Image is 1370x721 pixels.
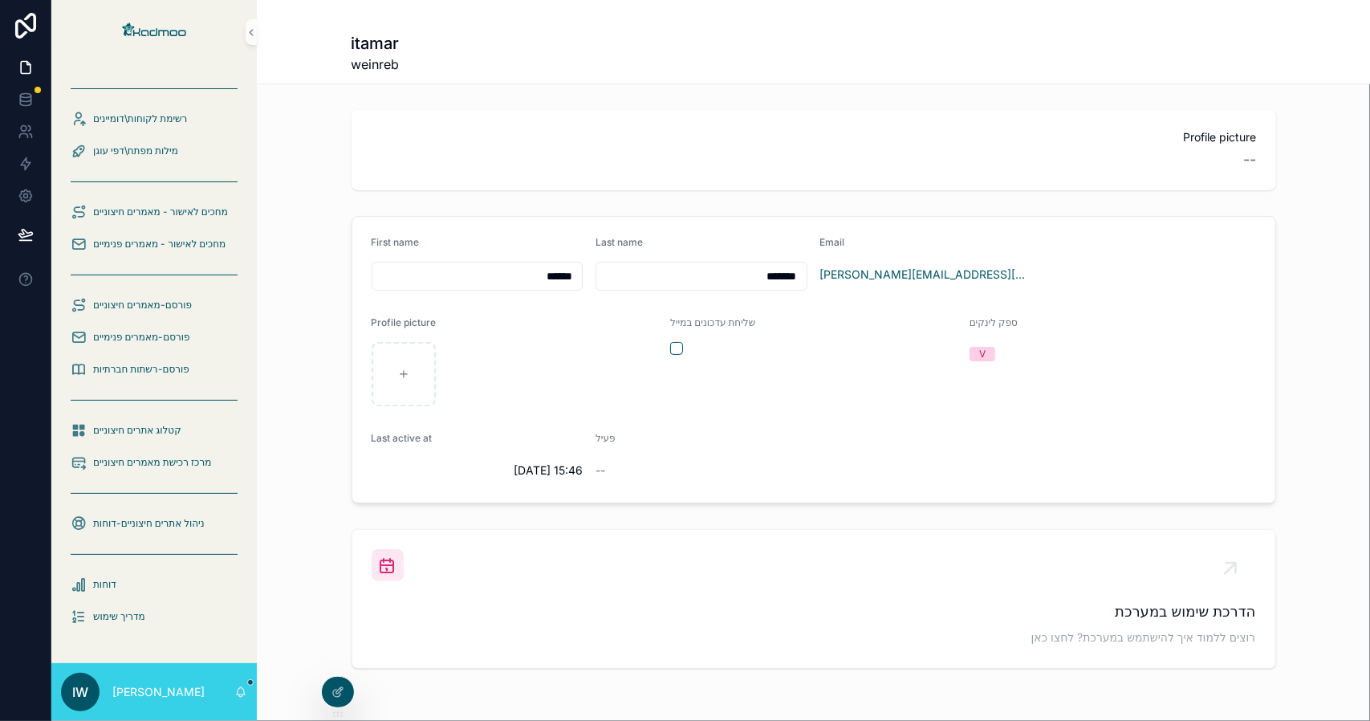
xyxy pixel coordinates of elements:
[352,55,400,74] span: weinreb
[372,601,1256,623] span: הדרכת שימוש במערכת
[61,416,247,445] a: קטלוג אתרים חיצוניים
[93,610,145,623] span: מדריך שימוש
[72,682,88,702] span: iw
[61,136,247,165] a: מילות מפתח\דפי עוגן
[61,198,247,226] a: מחכים לאישור - מאמרים חיצוניים
[61,230,247,259] a: מחכים לאישור - מאמרים פנימיים
[120,19,189,45] img: App logo
[93,112,187,125] span: רשימת לקוחות\דומיינים
[112,684,205,700] p: [PERSON_NAME]
[371,129,1257,145] span: Profile picture
[596,432,616,444] span: פעיל
[979,347,986,361] div: V
[1244,149,1257,171] span: --
[61,570,247,599] a: דוחות
[93,424,181,437] span: קטלוג אתרים חיצוניים
[352,530,1275,668] a: הדרכת שימוש במערכתרוצים ללמוד איך להישתמש במערכת? לחצו כאן
[372,316,437,328] span: Profile picture
[372,432,433,444] span: Last active at
[93,578,116,591] span: דוחות
[93,145,178,157] span: מילות מפתח\דפי עוגן
[93,331,190,344] span: פורסם-מאמרים פנימיים
[372,462,583,479] span: [DATE] 15:46
[93,363,189,376] span: פורסם-רשתות חברתיות
[61,291,247,320] a: פורסם-מאמרים חיצוניים
[93,238,226,251] span: מחכים לאישור - מאמרים פנימיים
[93,456,211,469] span: מרכז רכישת מאמרים חיצוניים
[61,602,247,631] a: מדריך שימוש
[61,448,247,477] a: מרכז רכישת מאמרים חיצוניים
[61,104,247,133] a: רשימת לקוחות\דומיינים
[93,206,228,218] span: מחכים לאישור - מאמרים חיצוניים
[372,236,420,248] span: First name
[372,629,1256,646] span: רוצים ללמוד איך להישתמש במערכת? לחצו כאן
[820,236,845,248] span: Email
[61,509,247,538] a: ניהול אתרים חיצוניים-דוחות
[670,316,755,328] span: שליחת עדכונים במייל
[596,236,643,248] span: Last name
[820,267,1031,283] a: [PERSON_NAME][EMAIL_ADDRESS][PERSON_NAME][DOMAIN_NAME]
[93,517,205,530] span: ניהול אתרים חיצוניים-דוחות
[61,323,247,352] a: פורסם-מאמרים פנימיים
[970,316,1018,328] span: ספק לינקים
[596,462,605,479] span: --
[61,355,247,384] a: פורסם-רשתות חברתיות
[93,299,192,312] span: פורסם-מאמרים חיצוניים
[51,64,257,652] div: scrollable content
[352,32,400,55] h1: itamar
